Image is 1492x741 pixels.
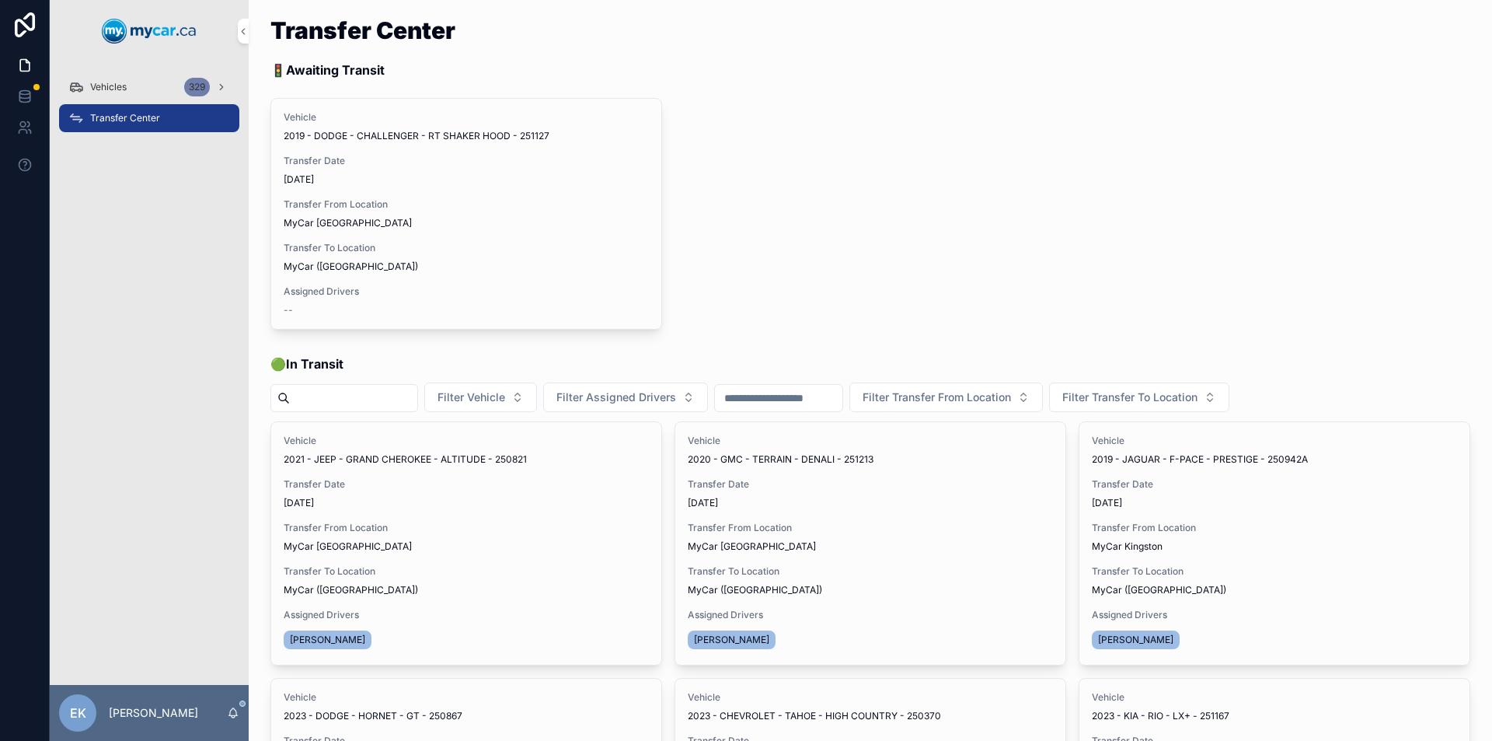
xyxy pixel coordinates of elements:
[270,355,343,373] span: 🟢
[688,565,1053,578] span: Transfer To Location
[437,390,505,405] span: Filter Vehicle
[270,98,662,330] a: Vehicle2019 - DODGE - CHALLENGER - RT SHAKER HOOD - 251127Transfer Date[DATE]Transfer From Locati...
[59,104,239,132] a: Transfer Center
[1092,710,1229,722] span: 2023 - KIA - RIO - LX+ - 251167
[284,565,649,578] span: Transfer To Location
[284,285,649,298] span: Assigned Drivers
[688,710,941,722] span: 2023 - CHEVROLET - TAHOE - HIGH COUNTRY - 250370
[1092,584,1226,596] span: MyCar ([GEOGRAPHIC_DATA])
[1092,435,1457,447] span: Vehicle
[90,112,160,124] span: Transfer Center
[556,390,676,405] span: Filter Assigned Drivers
[284,540,412,553] span: MyCar [GEOGRAPHIC_DATA]
[284,609,649,621] span: Assigned Drivers
[1092,691,1457,704] span: Vehicle
[1092,540,1163,553] span: MyCar Kingston
[284,242,649,254] span: Transfer To Location
[1049,383,1229,412] button: Select Button
[284,691,649,704] span: Vehicle
[284,155,649,167] span: Transfer Date
[694,634,769,646] span: [PERSON_NAME]
[284,304,293,316] span: --
[688,497,1053,509] span: [DATE]
[284,710,462,722] span: 2023 - DODGE - HORNET - GT - 250867
[424,383,537,412] button: Select Button
[688,453,873,466] span: 2020 - GMC - TERRAIN - DENALI - 251213
[290,634,365,646] span: [PERSON_NAME]
[688,522,1053,534] span: Transfer From Location
[688,478,1053,491] span: Transfer Date
[286,62,385,78] strong: Awaiting Transit
[1092,478,1457,491] span: Transfer Date
[284,260,418,273] span: MyCar ([GEOGRAPHIC_DATA])
[1079,421,1470,666] a: Vehicle2019 - JAGUAR - F-PACE - PRESTIGE - 250942ATransfer Date[DATE]Transfer From LocationMyCar ...
[184,78,210,96] div: 329
[1092,565,1457,578] span: Transfer To Location
[284,522,649,534] span: Transfer From Location
[675,421,1066,666] a: Vehicle2020 - GMC - TERRAIN - DENALI - 251213Transfer Date[DATE]Transfer From LocationMyCar [GEOG...
[270,421,662,666] a: Vehicle2021 - JEEP - GRAND CHEROKEE - ALTITUDE - 250821Transfer Date[DATE]Transfer From LocationM...
[1092,522,1457,534] span: Transfer From Location
[284,584,418,596] span: MyCar ([GEOGRAPHIC_DATA])
[284,435,649,447] span: Vehicle
[688,435,1053,447] span: Vehicle
[109,705,198,721] p: [PERSON_NAME]
[50,62,249,152] div: scrollable content
[1098,634,1173,646] span: [PERSON_NAME]
[284,111,649,124] span: Vehicle
[270,19,455,42] h1: Transfer Center
[102,19,197,44] img: App logo
[284,497,649,509] span: [DATE]
[59,73,239,101] a: Vehicles329
[284,173,649,186] span: [DATE]
[90,81,127,93] span: Vehicles
[70,704,86,722] span: EK
[284,198,649,211] span: Transfer From Location
[270,61,455,79] p: 🚦
[688,609,1053,621] span: Assigned Drivers
[284,130,549,142] span: 2019 - DODGE - CHALLENGER - RT SHAKER HOOD - 251127
[1092,497,1457,509] span: [DATE]
[284,453,527,466] span: 2021 - JEEP - GRAND CHEROKEE - ALTITUDE - 250821
[284,217,412,229] span: MyCar [GEOGRAPHIC_DATA]
[1062,390,1197,405] span: Filter Transfer To Location
[688,691,1053,704] span: Vehicle
[688,540,816,553] span: MyCar [GEOGRAPHIC_DATA]
[1092,609,1457,621] span: Assigned Drivers
[849,383,1043,412] button: Select Button
[1092,453,1308,466] span: 2019 - JAGUAR - F-PACE - PRESTIGE - 250942A
[863,390,1011,405] span: Filter Transfer From Location
[284,478,649,491] span: Transfer Date
[286,356,343,372] strong: In Transit
[688,584,822,596] span: MyCar ([GEOGRAPHIC_DATA])
[543,383,708,412] button: Select Button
